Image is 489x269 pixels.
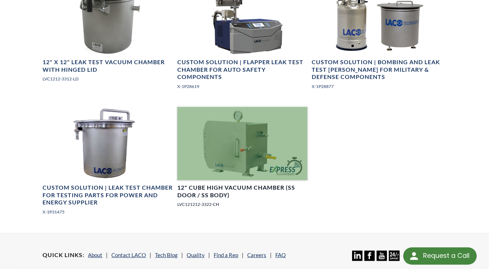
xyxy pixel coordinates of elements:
img: round button [408,250,420,262]
a: About [88,252,102,258]
a: Careers [247,252,266,258]
p: LVC1212-3312-LD [43,75,173,82]
div: Request a Call [403,247,477,265]
h4: 12" Cube High Vacuum Chamber (SS Door / SS Body) [177,184,307,199]
a: Find a Rep [214,252,238,258]
a: LVC121212-3322-CH Express Chamber, angled view12" Cube High Vacuum Chamber (SS Door / SS Body)LVC... [177,107,307,213]
div: Request a Call [423,247,470,264]
a: Leak Test Chamber, front viewCustom Solution | Leak Test Chamber for Testing Parts for Power and ... [43,107,173,221]
h4: 12" X 12" Leak Test Vacuum Chamber with Hinged Lid [43,58,173,74]
h4: Custom Solution | Bombing and Leak Test [PERSON_NAME] for Military & Defense Components [312,58,442,81]
a: Contact LACO [111,252,146,258]
p: X-1P31475 [43,208,173,215]
h4: Quick Links [43,251,84,259]
a: 24/7 Support [389,256,399,262]
p: X-1P28877 [312,83,442,90]
a: FAQ [275,252,286,258]
a: Quality [187,252,205,258]
img: 24/7 Support Icon [389,251,399,261]
h4: Custom Solution | Flapper Leak Test Chamber for Auto Safety Components [177,58,307,81]
p: X-1P28619 [177,83,307,90]
a: Tech Blog [155,252,178,258]
p: LVC121212-3322-CH [177,201,307,208]
h4: Custom Solution | Leak Test Chamber for Testing Parts for Power and Energy Supplier [43,184,173,206]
